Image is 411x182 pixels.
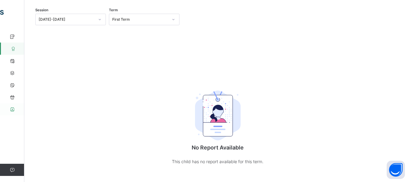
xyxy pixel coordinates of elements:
[35,8,48,13] span: Session
[157,158,279,165] p: This child has no report available for this term.
[39,17,95,22] div: [DATE]-[DATE]
[387,161,405,179] button: Open asap
[112,17,168,22] div: First Term
[109,8,118,13] span: Term
[195,91,241,140] img: student.207b5acb3037b72b59086e8b1a17b1d0.svg
[157,143,279,152] p: No Report Available
[157,74,279,177] div: No Report Available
